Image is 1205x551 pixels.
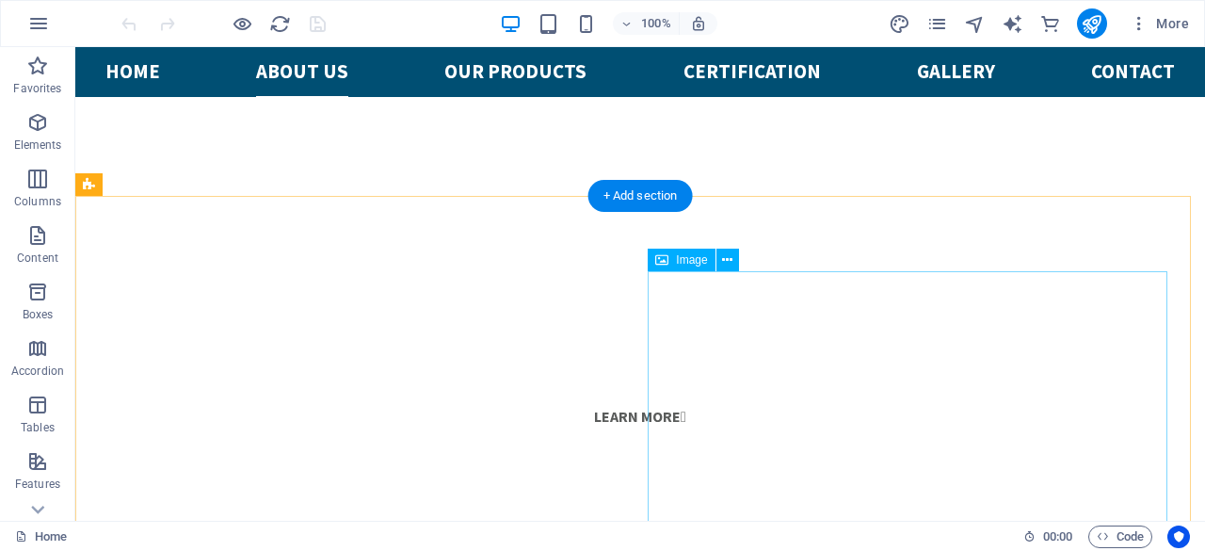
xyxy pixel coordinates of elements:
button: design [889,12,911,35]
p: Accordion [11,364,64,379]
button: publish [1077,8,1107,39]
span: More [1130,14,1189,33]
button: Code [1088,526,1152,548]
button: More [1122,8,1197,39]
i: Design (Ctrl+Alt+Y) [889,13,910,35]
button: commerce [1039,12,1062,35]
button: pages [926,12,949,35]
button: reload [268,12,291,35]
div: + Add section [588,180,693,212]
i: Pages (Ctrl+Alt+S) [926,13,948,35]
span: 00 00 [1043,526,1072,548]
p: Content [17,251,58,266]
i: Publish [1081,13,1102,35]
i: AI Writer [1002,13,1023,35]
button: Usercentrics [1167,526,1190,548]
span: Code [1097,526,1144,548]
span: : [1056,529,1059,543]
p: Favorites [13,81,61,96]
button: 100% [613,12,680,35]
i: Reload page [269,13,291,35]
p: Elements [14,138,62,153]
h6: Session time [1023,526,1073,548]
i: Commerce [1039,13,1061,35]
h6: 100% [641,12,671,35]
i: Navigator [964,13,986,35]
a: Click to cancel selection. Double-click to open Pages [15,526,67,548]
i:  [605,360,611,379]
button: navigator [964,12,987,35]
i: On resize automatically adjust zoom level to fit chosen device. [690,15,707,32]
p: Features [15,477,60,492]
button: text_generator [1002,12,1024,35]
span: Image [676,254,707,266]
p: Boxes [23,307,54,322]
button: Click here to leave preview mode and continue editing [231,12,253,35]
p: Tables [21,420,55,435]
p: Columns [14,194,61,209]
